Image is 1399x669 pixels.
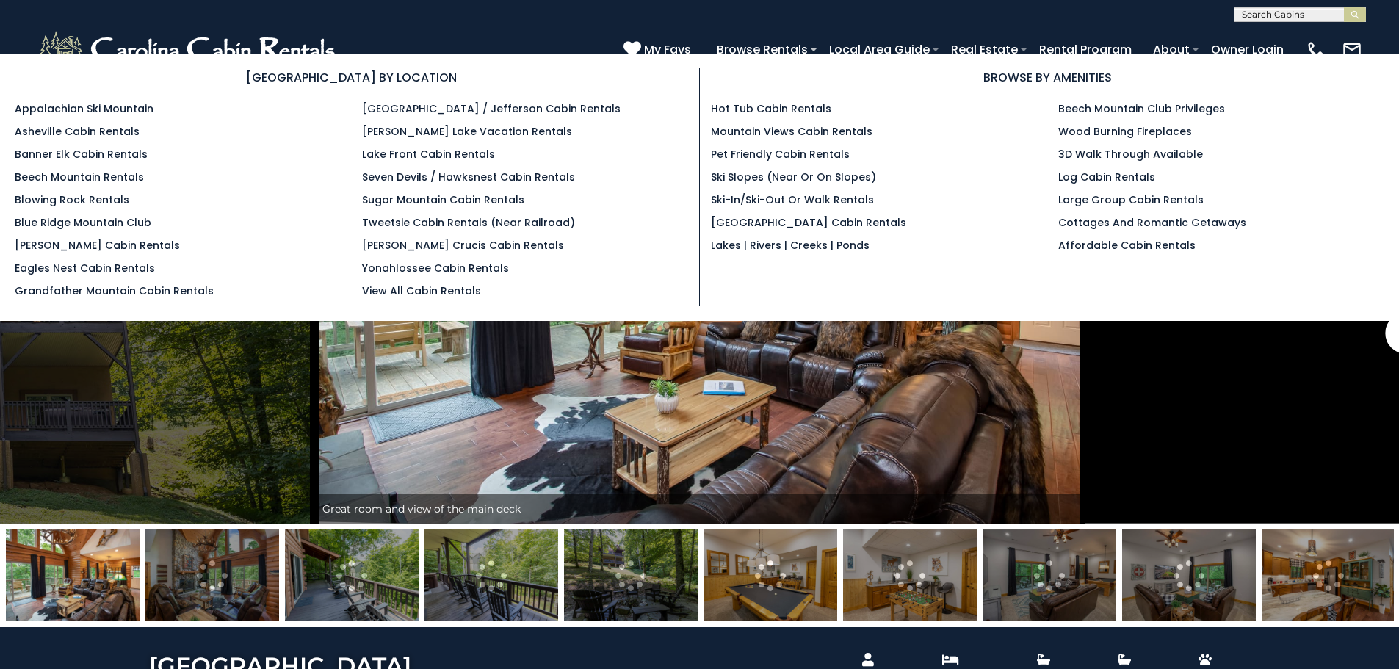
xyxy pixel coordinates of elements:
h3: BROWSE BY AMENITIES [711,68,1385,87]
img: mail-regular-white.png [1342,40,1362,60]
a: Mountain Views Cabin Rentals [711,124,872,139]
a: Local Area Guide [822,37,937,62]
img: 163274507 [983,529,1116,621]
img: 163274485 [424,529,558,621]
a: Blue Ridge Mountain Club [15,215,151,230]
img: 163274471 [145,529,279,621]
a: Blowing Rock Rentals [15,192,129,207]
a: Ski-in/Ski-Out or Walk Rentals [711,192,874,207]
a: [GEOGRAPHIC_DATA] Cabin Rentals [711,215,906,230]
a: Real Estate [944,37,1025,62]
a: Tweetsie Cabin Rentals (Near Railroad) [362,215,575,230]
a: Lakes | Rivers | Creeks | Ponds [711,238,870,253]
a: Lake Front Cabin Rentals [362,147,495,162]
a: Owner Login [1204,37,1291,62]
a: View All Cabin Rentals [362,283,481,298]
a: [PERSON_NAME] Crucis Cabin Rentals [362,238,564,253]
a: Browse Rentals [709,37,815,62]
a: [PERSON_NAME] Lake Vacation Rentals [362,124,572,139]
a: Hot Tub Cabin Rentals [711,101,831,116]
a: Grandfather Mountain Cabin Rentals [15,283,214,298]
a: Large Group Cabin Rentals [1058,192,1204,207]
img: 163274486 [564,529,698,621]
a: Affordable Cabin Rentals [1058,238,1196,253]
a: Wood Burning Fireplaces [1058,124,1192,139]
a: Ski Slopes (Near or On Slopes) [711,170,876,184]
span: My Favs [644,40,691,59]
a: Sugar Mountain Cabin Rentals [362,192,524,207]
a: My Favs [623,40,695,59]
img: 163274488 [843,529,977,621]
img: 163274489 [1262,529,1395,621]
a: [GEOGRAPHIC_DATA] / Jefferson Cabin Rentals [362,101,621,116]
a: About [1146,37,1197,62]
a: Asheville Cabin Rentals [15,124,140,139]
a: Eagles Nest Cabin Rentals [15,261,155,275]
a: Yonahlossee Cabin Rentals [362,261,509,275]
a: 3D Walk Through Available [1058,147,1203,162]
img: White-1-2.png [37,28,341,72]
h3: [GEOGRAPHIC_DATA] BY LOCATION [15,68,688,87]
a: Banner Elk Cabin Rentals [15,147,148,162]
img: 163274470 [6,529,140,621]
a: Log Cabin Rentals [1058,170,1155,184]
img: 163274484 [285,529,419,621]
a: [PERSON_NAME] Cabin Rentals [15,238,180,253]
a: Rental Program [1032,37,1139,62]
div: Great room and view of the main deck [315,494,1085,524]
a: Beech Mountain Club Privileges [1058,101,1225,116]
img: 163274487 [704,529,837,621]
img: 163274472 [1122,529,1256,621]
a: Cottages and Romantic Getaways [1058,215,1246,230]
a: Seven Devils / Hawksnest Cabin Rentals [362,170,575,184]
a: Appalachian Ski Mountain [15,101,153,116]
a: Pet Friendly Cabin Rentals [711,147,850,162]
img: phone-regular-white.png [1306,40,1326,60]
a: Beech Mountain Rentals [15,170,144,184]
